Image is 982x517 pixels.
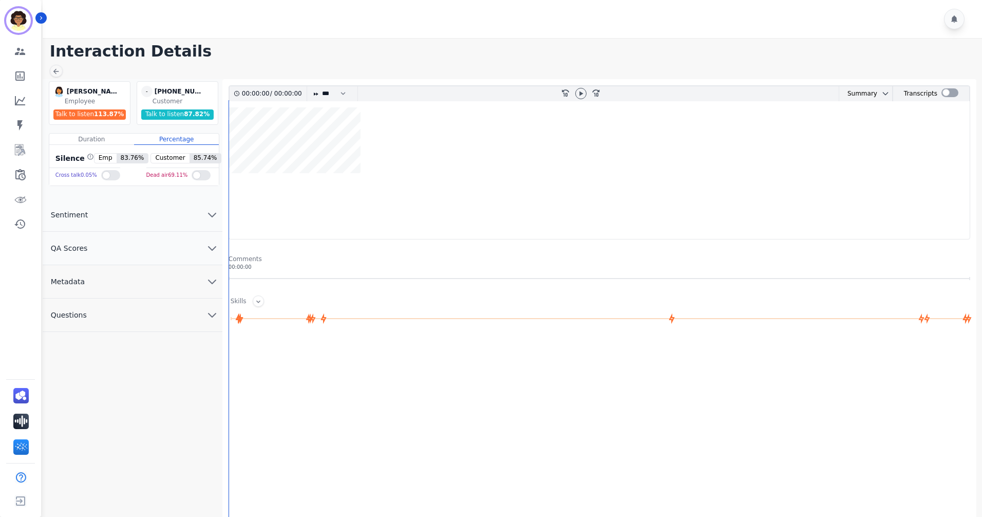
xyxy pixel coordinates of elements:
[134,134,219,145] div: Percentage
[65,97,128,105] div: Employee
[206,275,218,288] svg: chevron down
[839,86,877,101] div: Summary
[151,154,189,163] span: Customer
[43,310,95,320] span: Questions
[904,86,937,101] div: Transcripts
[53,109,126,120] div: Talk to listen
[272,86,300,101] div: 00:00:00
[95,154,117,163] span: Emp
[117,154,148,163] span: 83.76 %
[242,86,305,101] div: /
[6,8,31,33] img: Bordered avatar
[231,297,247,307] div: Skills
[50,42,982,61] h1: Interaction Details
[94,110,124,118] span: 113.87 %
[43,210,96,220] span: Sentiment
[43,198,222,232] button: Sentiment chevron down
[49,134,134,145] div: Duration
[877,89,890,98] button: chevron down
[43,299,222,332] button: Questions chevron down
[146,168,188,183] div: Dead air 69.11 %
[155,86,206,97] div: [PHONE_NUMBER]
[141,109,214,120] div: Talk to listen
[229,255,970,263] div: Comments
[206,309,218,321] svg: chevron down
[43,276,93,287] span: Metadata
[881,89,890,98] svg: chevron down
[229,263,970,271] div: 00:00:00
[53,153,94,163] div: Silence
[141,86,153,97] span: -
[43,265,222,299] button: Metadata chevron down
[153,97,216,105] div: Customer
[55,168,97,183] div: Cross talk 0.05 %
[206,209,218,221] svg: chevron down
[190,154,221,163] span: 85.74 %
[184,110,210,118] span: 87.82 %
[43,243,96,253] span: QA Scores
[242,86,270,101] div: 00:00:00
[43,232,222,265] button: QA Scores chevron down
[67,86,118,97] div: [PERSON_NAME]
[206,242,218,254] svg: chevron down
